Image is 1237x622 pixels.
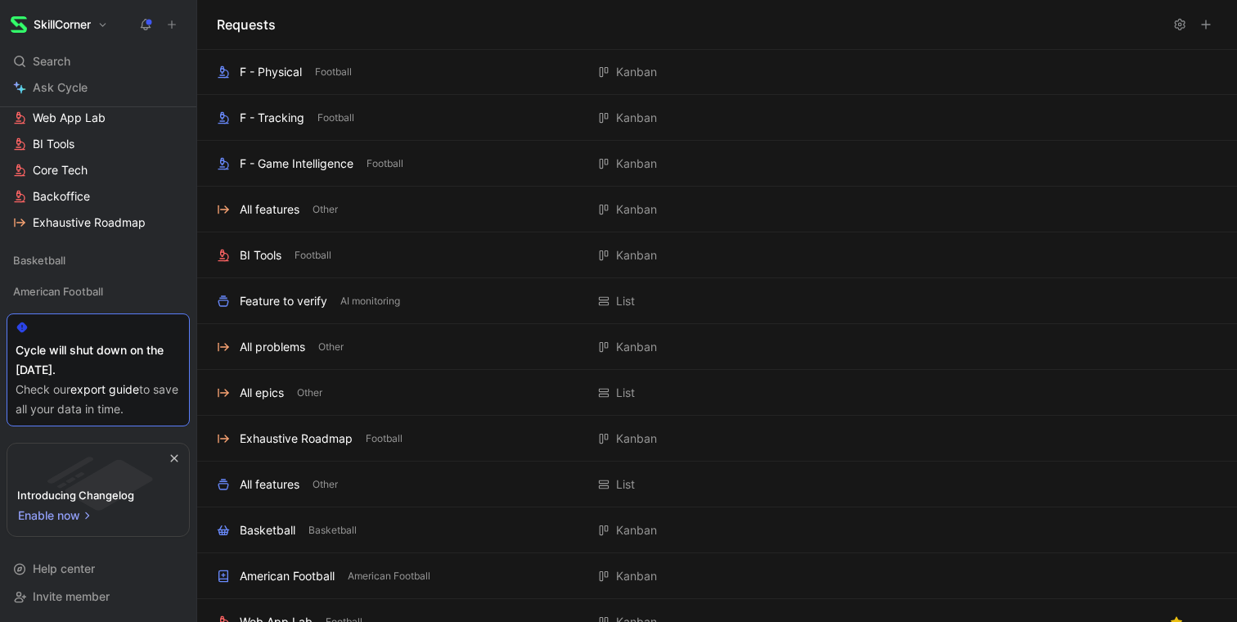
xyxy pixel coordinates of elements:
[33,110,106,126] span: Web App Lab
[7,248,190,277] div: Basketball
[240,246,281,265] div: BI Tools
[240,62,302,82] div: F - Physical
[616,337,657,357] div: Kanban
[616,62,657,82] div: Kanban
[33,188,90,205] span: Backoffice
[616,521,657,540] div: Kanban
[366,430,403,447] span: Football
[197,416,1237,462] div: Exhaustive RoadmapFootballKanbanView actions
[308,522,357,539] span: Basketball
[295,247,331,264] span: Football
[315,340,347,354] button: Other
[197,553,1237,599] div: American FootballAmerican FootballKanbanView actions
[616,291,635,311] div: List
[7,279,190,309] div: American Football
[7,584,190,609] div: Invite member
[616,429,657,448] div: Kanban
[7,75,190,100] a: Ask Cycle
[197,49,1237,95] div: F - PhysicalFootballKanbanView actions
[340,293,400,309] span: AI monitoring
[294,385,326,400] button: Other
[33,214,146,231] span: Exhaustive Roadmap
[363,156,407,171] button: Football
[240,383,284,403] div: All epics
[616,154,657,174] div: Kanban
[7,210,190,235] a: Exhaustive Roadmap
[309,477,341,492] button: Other
[33,561,95,575] span: Help center
[297,385,322,401] span: Other
[7,557,190,581] div: Help center
[305,523,360,538] button: Basketball
[217,15,276,34] h1: Requests
[240,566,335,586] div: American Football
[17,485,134,505] div: Introducing Changelog
[197,141,1237,187] div: F - Game IntelligenceFootballKanbanView actions
[362,431,406,446] button: Football
[7,184,190,209] a: Backoffice
[616,475,635,494] div: List
[70,382,139,396] a: export guide
[197,232,1237,278] div: BI ToolsFootballKanbanView actions
[315,64,352,80] span: Football
[309,202,341,217] button: Other
[7,132,190,156] a: BI Tools
[240,429,353,448] div: Exhaustive Roadmap
[33,78,88,97] span: Ask Cycle
[16,380,181,419] div: Check our to save all your data in time.
[7,49,190,74] div: Search
[240,154,353,174] div: F - Game Intelligence
[13,252,65,268] span: Basketball
[318,339,344,355] span: Other
[240,337,305,357] div: All problems
[344,569,434,584] button: American Football
[616,246,657,265] div: Kanban
[197,462,1237,507] div: All featuresOtherListView actions
[240,291,327,311] div: Feature to verify
[616,383,635,403] div: List
[197,507,1237,553] div: BasketballBasketballKanbanView actions
[313,476,338,493] span: Other
[314,110,358,125] button: Football
[197,95,1237,141] div: F - TrackingFootballKanbanView actions
[240,521,295,540] div: Basketball
[312,65,355,79] button: Football
[7,106,190,130] a: Web App Lab
[291,248,335,263] button: Football
[7,248,190,273] div: Basketball
[11,16,27,33] img: SkillCorner
[33,52,70,71] span: Search
[313,201,338,218] span: Other
[197,187,1237,232] div: All featuresOtherKanbanView actions
[616,108,657,128] div: Kanban
[197,324,1237,370] div: All problemsOtherKanbanView actions
[33,589,110,603] span: Invite member
[16,340,181,380] div: Cycle will shut down on the [DATE].
[240,200,299,219] div: All features
[197,278,1237,324] div: Feature to verifyAI monitoringListView actions
[616,566,657,586] div: Kanban
[7,13,112,36] button: SkillCornerSkillCorner
[240,108,304,128] div: F - Tracking
[34,17,91,32] h1: SkillCorner
[348,568,430,584] span: American Football
[17,505,94,526] button: Enable now
[367,155,403,172] span: Football
[197,370,1237,416] div: All epicsOtherListView actions
[33,162,88,178] span: Core Tech
[13,283,103,300] span: American Football
[21,444,175,527] img: bg-BLZuj68n.svg
[18,506,82,525] span: Enable now
[337,294,403,309] button: AI monitoring
[616,200,657,219] div: Kanban
[7,158,190,183] a: Core Tech
[240,475,299,494] div: All features
[7,279,190,304] div: American Football
[33,136,74,152] span: BI Tools
[317,110,354,126] span: Football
